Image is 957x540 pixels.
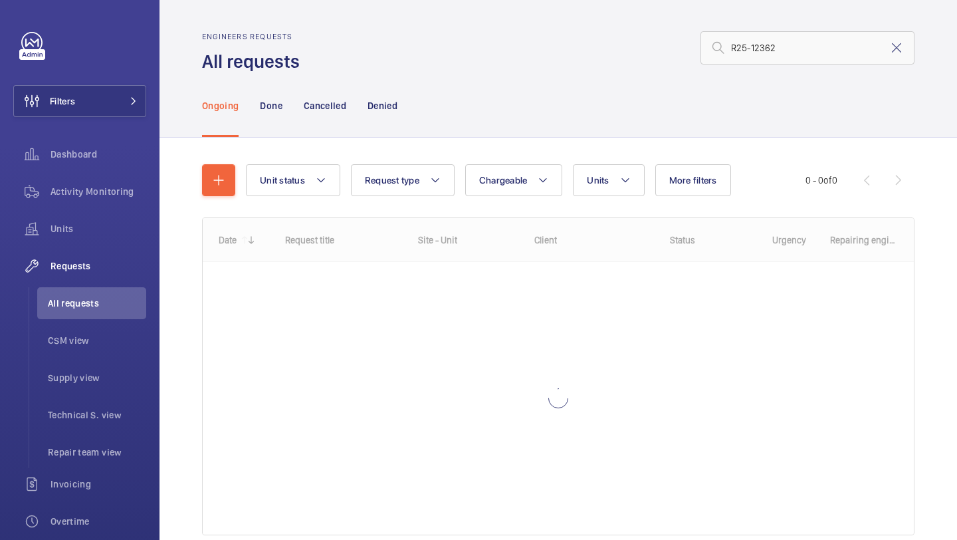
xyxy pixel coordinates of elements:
[202,49,308,74] h1: All requests
[587,175,609,186] span: Units
[51,259,146,273] span: Requests
[50,94,75,108] span: Filters
[51,477,146,491] span: Invoicing
[823,175,832,186] span: of
[304,99,346,112] p: Cancelled
[479,175,528,186] span: Chargeable
[246,164,340,196] button: Unit status
[260,99,282,112] p: Done
[48,408,146,422] span: Technical S. view
[573,164,644,196] button: Units
[202,99,239,112] p: Ongoing
[368,99,397,112] p: Denied
[51,148,146,161] span: Dashboard
[51,185,146,198] span: Activity Monitoring
[351,164,455,196] button: Request type
[48,334,146,347] span: CSM view
[48,297,146,310] span: All requests
[655,164,731,196] button: More filters
[51,222,146,235] span: Units
[202,32,308,41] h2: Engineers requests
[51,515,146,528] span: Overtime
[465,164,563,196] button: Chargeable
[805,176,837,185] span: 0 - 0 0
[48,446,146,459] span: Repair team view
[365,175,419,186] span: Request type
[48,371,146,384] span: Supply view
[669,175,717,186] span: More filters
[13,85,146,117] button: Filters
[700,31,914,65] input: Search by request number or quote number
[260,175,305,186] span: Unit status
